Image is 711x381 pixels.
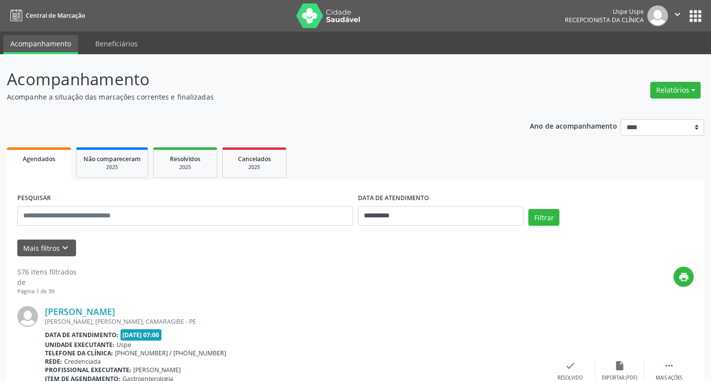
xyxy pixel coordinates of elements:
[565,16,644,24] span: Recepcionista da clínica
[17,240,76,257] button: Mais filtroskeyboard_arrow_down
[647,5,668,26] img: img
[133,366,181,374] span: [PERSON_NAME]
[7,67,495,92] p: Acompanhamento
[614,360,625,371] i: insert_drive_file
[120,329,162,341] span: [DATE] 07:00
[17,277,77,287] div: de
[83,155,141,163] span: Não compareceram
[64,357,101,366] span: Credenciada
[687,7,704,25] button: apps
[45,306,115,317] a: [PERSON_NAME]
[3,35,78,54] a: Acompanhamento
[45,357,62,366] b: Rede:
[170,155,200,163] span: Resolvidos
[238,155,271,163] span: Cancelados
[160,164,210,171] div: 2025
[668,5,687,26] button: 
[565,360,576,371] i: check
[230,164,279,171] div: 2025
[650,82,701,99] button: Relatórios
[45,341,115,349] b: Unidade executante:
[17,267,77,277] div: 576 itens filtrados
[23,155,55,163] span: Agendados
[45,331,118,339] b: Data de atendimento:
[45,317,546,326] div: [PERSON_NAME], [PERSON_NAME], CAMARAGIBE - PE
[115,349,226,357] span: [PHONE_NUMBER] / [PHONE_NUMBER]
[7,7,85,24] a: Central de Marcação
[83,164,141,171] div: 2025
[17,191,51,206] label: PESQUISAR
[530,119,617,132] p: Ano de acompanhamento
[358,191,429,206] label: DATA DE ATENDIMENTO
[117,341,131,349] span: Uspe
[17,287,77,296] div: Página 1 de 39
[26,11,85,20] span: Central de Marcação
[7,92,495,102] p: Acompanhe a situação das marcações correntes e finalizadas
[664,360,674,371] i: 
[678,272,689,282] i: print
[672,9,683,20] i: 
[45,366,131,374] b: Profissional executante:
[60,242,71,253] i: keyboard_arrow_down
[673,267,694,287] button: print
[45,349,113,357] b: Telefone da clínica:
[528,209,559,226] button: Filtrar
[88,35,145,52] a: Beneficiários
[565,7,644,16] div: Uspe Uspe
[17,306,38,327] img: img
